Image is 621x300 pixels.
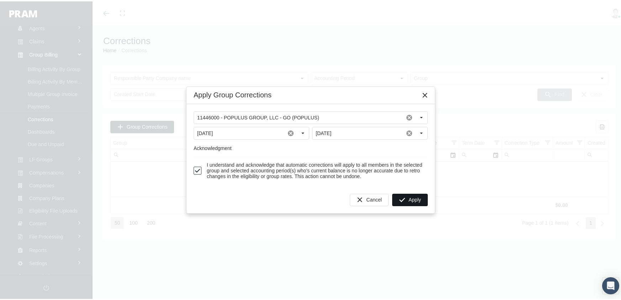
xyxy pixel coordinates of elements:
[419,87,431,100] div: Close
[602,276,619,293] div: Open Intercom Messenger
[194,144,232,150] span: Acknowledgment
[350,192,389,205] div: Cancel
[415,110,427,122] div: Select
[409,195,421,201] span: Apply
[201,161,428,178] span: I understand and acknowledge that automatic corrections will apply to all members in the selected...
[194,89,272,98] div: Apply Group Corrections
[366,195,382,201] span: Cancel
[297,126,309,138] div: Select
[392,192,428,205] div: Apply
[415,126,427,138] div: Select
